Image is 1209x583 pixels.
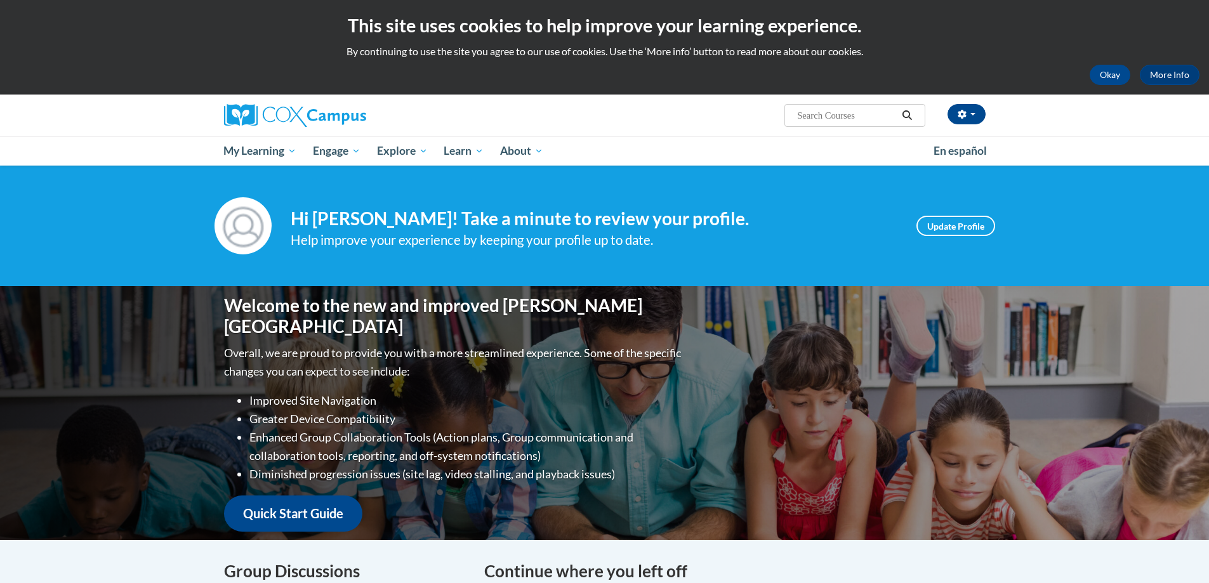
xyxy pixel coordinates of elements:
a: Quick Start Guide [224,495,362,532]
span: About [500,143,543,159]
a: Learn [435,136,492,166]
img: Profile Image [215,197,272,254]
span: Explore [377,143,428,159]
a: Update Profile [916,216,995,236]
span: Learn [444,143,484,159]
a: Engage [305,136,369,166]
button: Search [897,108,916,123]
div: Main menu [205,136,1005,166]
a: Cox Campus [224,104,465,127]
p: By continuing to use the site you agree to our use of cookies. Use the ‘More info’ button to read... [10,44,1199,58]
div: Help improve your experience by keeping your profile up to date. [291,230,897,251]
h2: This site uses cookies to help improve your learning experience. [10,13,1199,38]
li: Improved Site Navigation [249,391,684,410]
p: Overall, we are proud to provide you with a more streamlined experience. Some of the specific cha... [224,344,684,381]
h4: Hi [PERSON_NAME]! Take a minute to review your profile. [291,208,897,230]
a: En español [925,138,995,164]
h1: Welcome to the new and improved [PERSON_NAME][GEOGRAPHIC_DATA] [224,295,684,337]
a: About [492,136,552,166]
img: Cox Campus [224,104,366,127]
button: Okay [1090,65,1130,85]
span: En español [934,144,987,157]
span: Engage [313,143,360,159]
a: My Learning [216,136,305,166]
span: My Learning [223,143,296,159]
input: Search Courses [796,108,897,123]
li: Diminished progression issues (site lag, video stalling, and playback issues) [249,465,684,483]
button: Account Settings [948,104,986,124]
li: Enhanced Group Collaboration Tools (Action plans, Group communication and collaboration tools, re... [249,428,684,465]
a: More Info [1140,65,1199,85]
a: Explore [369,136,436,166]
li: Greater Device Compatibility [249,410,684,428]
